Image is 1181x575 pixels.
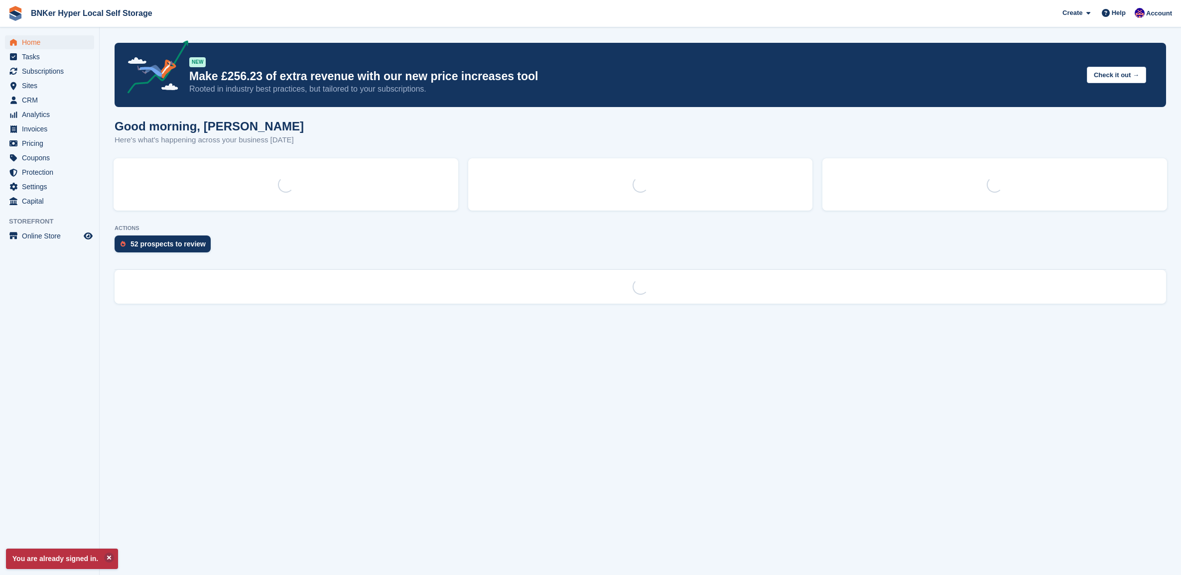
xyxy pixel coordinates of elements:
p: Here's what's happening across your business [DATE] [115,134,304,146]
span: Pricing [22,136,82,150]
span: Sites [22,79,82,93]
img: stora-icon-8386f47178a22dfd0bd8f6a31ec36ba5ce8667c1dd55bd0f319d3a0aa187defe.svg [8,6,23,21]
div: NEW [189,57,206,67]
span: Storefront [9,217,99,227]
a: menu [5,229,94,243]
span: Create [1062,8,1082,18]
a: BNKer Hyper Local Self Storage [27,5,156,21]
a: menu [5,35,94,49]
span: Subscriptions [22,64,82,78]
a: menu [5,136,94,150]
p: You are already signed in. [6,549,118,569]
span: Tasks [22,50,82,64]
div: 52 prospects to review [131,240,206,248]
span: Help [1112,8,1126,18]
span: Capital [22,194,82,208]
h1: Good morning, [PERSON_NAME] [115,119,304,133]
a: menu [5,64,94,78]
span: Settings [22,180,82,194]
span: Coupons [22,151,82,165]
a: menu [5,180,94,194]
span: Online Store [22,229,82,243]
span: Home [22,35,82,49]
a: menu [5,194,94,208]
span: Protection [22,165,82,179]
span: Invoices [22,122,82,136]
button: Check it out → [1087,67,1146,83]
p: Rooted in industry best practices, but tailored to your subscriptions. [189,84,1079,95]
p: Make £256.23 of extra revenue with our new price increases tool [189,69,1079,84]
span: Account [1146,8,1172,18]
a: menu [5,108,94,121]
a: menu [5,165,94,179]
a: 52 prospects to review [115,235,216,257]
span: Analytics [22,108,82,121]
img: price-adjustments-announcement-icon-8257ccfd72463d97f412b2fc003d46551f7dbcb40ab6d574587a9cd5c0d94... [119,40,189,97]
a: Preview store [82,230,94,242]
p: ACTIONS [115,225,1166,231]
img: David Fricker [1135,8,1145,18]
img: prospect-51fa495bee0391a8d652442698ab0144808aea92771e9ea1ae160a38d050c398.svg [121,241,126,247]
a: menu [5,79,94,93]
a: menu [5,50,94,64]
a: menu [5,122,94,136]
a: menu [5,93,94,107]
a: menu [5,151,94,165]
span: CRM [22,93,82,107]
